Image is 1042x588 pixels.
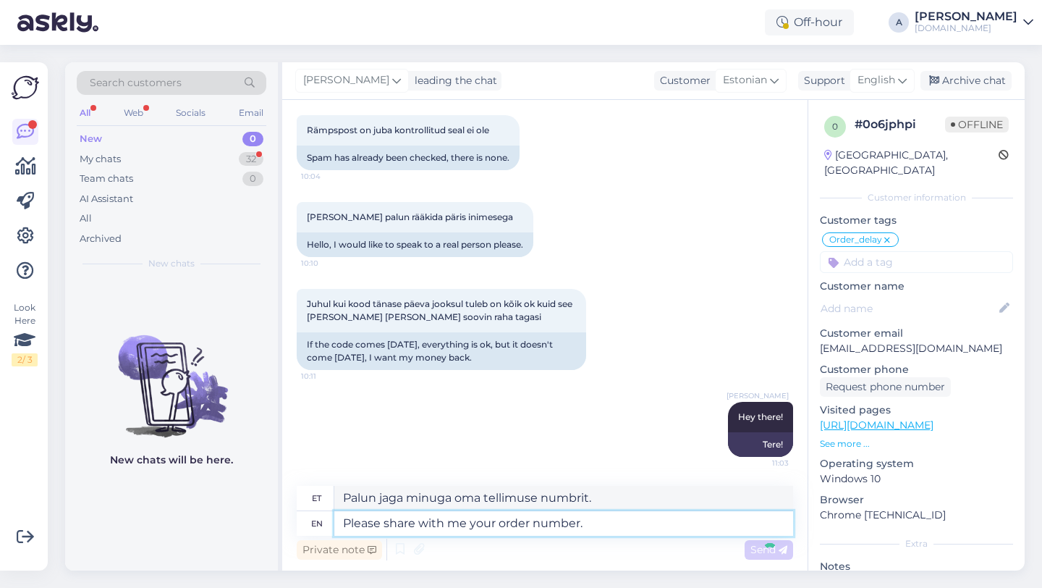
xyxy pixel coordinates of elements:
[77,104,93,122] div: All
[80,211,92,226] div: All
[855,116,945,133] div: # 0o6jphpi
[820,341,1013,356] p: [EMAIL_ADDRESS][DOMAIN_NAME]
[738,411,783,422] span: Hey there!
[820,437,1013,450] p: See more ...
[832,121,838,132] span: 0
[307,125,489,135] span: Rämpspost on juba kontrollitud seal ei ole
[727,390,789,401] span: [PERSON_NAME]
[821,301,996,316] input: Add name
[12,301,38,366] div: Look Here
[820,403,1013,418] p: Visited pages
[820,492,1013,508] p: Browser
[654,73,711,88] div: Customer
[297,332,586,370] div: If the code comes [DATE], everything is ok, but it doesn't come [DATE], I want my money back.
[307,298,575,322] span: Juhul kui kood tänase päeva jooksul tuleb on kõik ok kuid see [PERSON_NAME] [PERSON_NAME] soovin ...
[915,11,1017,22] div: [PERSON_NAME]
[829,235,882,244] span: Order_delay
[121,104,146,122] div: Web
[12,353,38,366] div: 2 / 3
[110,453,233,468] p: New chats will be here.
[820,508,1013,523] p: Chrome [TECHNICAL_ID]
[80,132,102,146] div: New
[301,258,355,269] span: 10:10
[820,559,1013,574] p: Notes
[820,537,1013,550] div: Extra
[90,75,182,91] span: Search customers
[798,73,845,88] div: Support
[80,172,133,186] div: Team chats
[820,251,1013,273] input: Add a tag
[80,152,121,167] div: My chats
[723,72,767,88] span: Estonian
[173,104,208,122] div: Socials
[301,371,355,382] span: 10:11
[239,152,263,167] div: 32
[820,279,1013,294] p: Customer name
[242,132,263,146] div: 0
[409,73,497,88] div: leading the chat
[236,104,266,122] div: Email
[80,232,122,246] div: Archived
[820,213,1013,228] p: Customer tags
[820,471,1013,487] p: Windows 10
[857,72,895,88] span: English
[301,171,355,182] span: 10:04
[820,419,933,432] a: [URL][DOMAIN_NAME]
[915,11,1033,34] a: [PERSON_NAME][DOMAIN_NAME]
[889,12,909,33] div: A
[824,148,999,178] div: [GEOGRAPHIC_DATA], [GEOGRAPHIC_DATA]
[820,362,1013,377] p: Customer phone
[915,22,1017,34] div: [DOMAIN_NAME]
[820,191,1013,204] div: Customer information
[307,211,513,222] span: [PERSON_NAME] palun rääkida päris inimesega
[242,172,263,186] div: 0
[65,309,278,440] img: No chats
[728,432,793,457] div: Tere!
[148,257,195,270] span: New chats
[297,232,533,257] div: Hello, I would like to speak to a real person please.
[945,117,1009,133] span: Offline
[734,458,789,469] span: 11:03
[920,71,1012,91] div: Archive chat
[12,74,39,101] img: Askly Logo
[303,72,389,88] span: [PERSON_NAME]
[820,326,1013,341] p: Customer email
[820,377,951,397] div: Request phone number
[765,9,854,35] div: Off-hour
[820,456,1013,471] p: Operating system
[80,192,133,206] div: AI Assistant
[297,146,520,170] div: Spam has already been checked, there is none.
